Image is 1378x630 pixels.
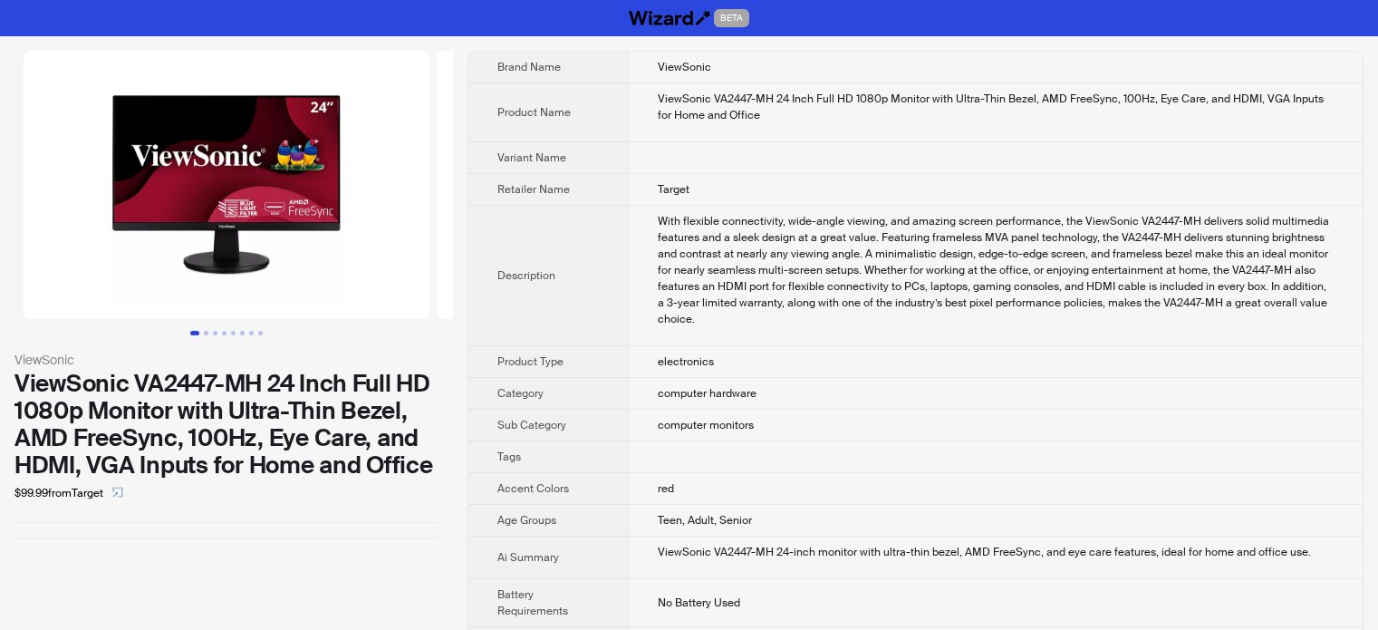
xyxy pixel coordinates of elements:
[497,105,571,120] span: Product Name
[658,213,1334,327] div: With flexible connectivity, wide-angle viewing, and amazing screen performance, the ViewSonic VA2...
[497,481,569,496] span: Accent Colors
[497,550,559,565] span: Ai Summary
[658,91,1334,123] div: ViewSonic VA2447-MH 24 Inch Full HD 1080p Monitor with Ultra-Thin Bezel, AMD FreeSync, 100Hz, Eye...
[497,386,544,401] span: Category
[497,354,564,369] span: Product Type
[714,9,749,27] span: BETA
[497,418,566,432] span: Sub Category
[497,450,521,464] span: Tags
[658,418,754,432] span: computer monitors
[14,350,438,370] div: ViewSonic
[658,354,714,369] span: electronics
[658,596,740,610] span: No Battery Used
[658,386,756,401] span: computer hardware
[497,268,555,283] span: Description
[497,60,561,74] span: Brand Name
[658,481,674,496] span: red
[658,544,1334,560] div: ViewSonic VA2447-MH 24-inch monitor with ultra-thin bezel, AMD FreeSync, and eye care features, i...
[222,331,226,335] button: Go to slide 4
[258,331,263,335] button: Go to slide 8
[14,479,438,508] div: $99.99 from Target
[658,60,711,74] span: ViewSonic
[658,513,752,528] span: Teen, Adult, Senior
[231,331,236,335] button: Go to slide 5
[240,331,245,335] button: Go to slide 6
[497,587,568,618] span: Battery Requirements
[213,331,217,335] button: Go to slide 3
[190,331,199,335] button: Go to slide 1
[24,51,429,319] img: ViewSonic VA2447-MH 24 Inch Full HD 1080p Monitor with Ultra-Thin Bezel, AMD FreeSync, 100Hz, Eye...
[112,487,123,498] span: select
[204,331,208,335] button: Go to slide 2
[497,150,566,165] span: Variant Name
[249,331,254,335] button: Go to slide 7
[437,51,843,319] img: ViewSonic VA2447-MH 24 Inch Full HD 1080p Monitor with Ultra-Thin Bezel, AMD FreeSync, 100Hz, Eye...
[497,513,556,528] span: Age Groups
[658,182,689,197] span: Target
[497,182,570,197] span: Retailer Name
[14,370,438,479] div: ViewSonic VA2447-MH 24 Inch Full HD 1080p Monitor with Ultra-Thin Bezel, AMD FreeSync, 100Hz, Eye...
